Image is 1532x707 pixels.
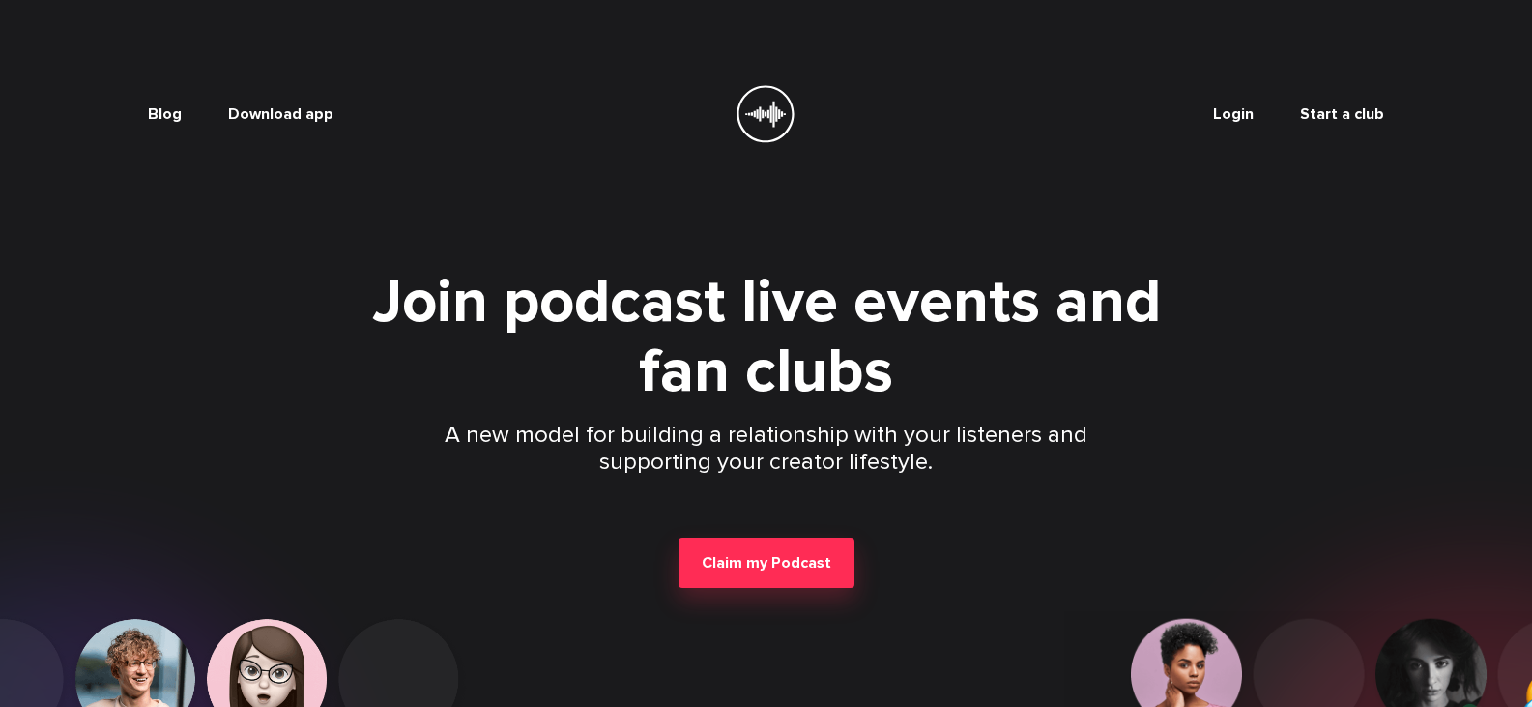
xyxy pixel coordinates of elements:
[228,104,333,124] button: Download app
[442,422,1091,476] p: A new model for building a relationship with your listeners and supporting your creator lifestyle.
[148,104,182,124] a: Blog
[333,267,1200,406] h1: Join podcast live events and fan clubs
[679,538,854,588] button: Claim my Podcast
[1213,104,1254,124] a: Login
[1300,104,1384,124] a: Start a club
[702,553,831,573] span: Claim my Podcast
